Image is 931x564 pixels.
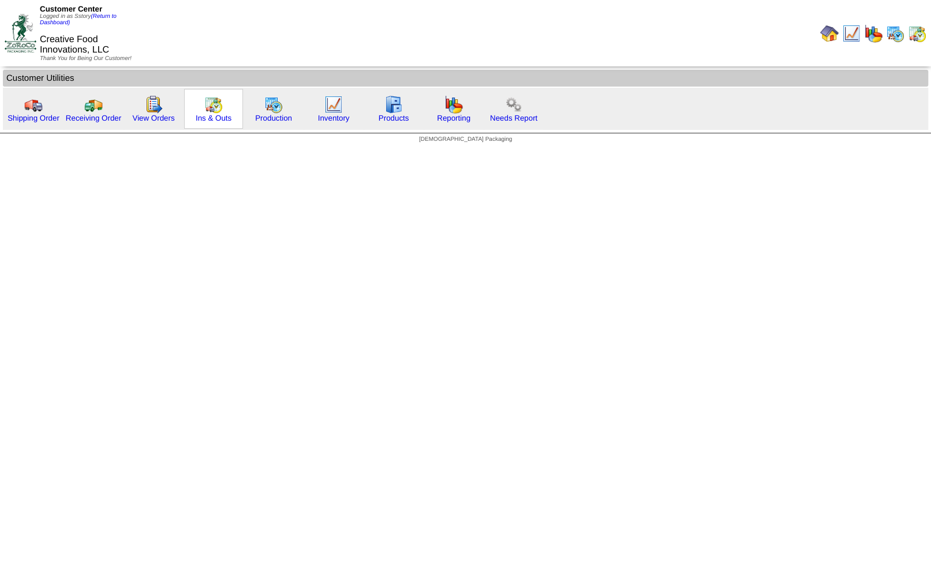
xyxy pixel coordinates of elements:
[24,95,43,114] img: truck.gif
[5,14,36,53] img: ZoRoCo_Logo(Green%26Foil)%20jpg.webp
[196,114,231,122] a: Ins & Outs
[8,114,59,122] a: Shipping Order
[66,114,121,122] a: Receiving Order
[820,24,839,43] img: home.gif
[318,114,350,122] a: Inventory
[40,55,132,62] span: Thank You for Being Our Customer!
[40,13,117,26] a: (Return to Dashboard)
[40,5,102,13] span: Customer Center
[84,95,103,114] img: truck2.gif
[842,24,861,43] img: line_graph.gif
[40,13,117,26] span: Logged in as Sstory
[324,95,343,114] img: line_graph.gif
[255,114,292,122] a: Production
[419,136,512,143] span: [DEMOGRAPHIC_DATA] Packaging
[132,114,174,122] a: View Orders
[264,95,283,114] img: calendarprod.gif
[3,70,928,87] td: Customer Utilities
[490,114,537,122] a: Needs Report
[504,95,523,114] img: workflow.png
[864,24,883,43] img: graph.gif
[204,95,223,114] img: calendarinout.gif
[908,24,926,43] img: calendarinout.gif
[40,35,109,55] span: Creative Food Innovations, LLC
[444,95,463,114] img: graph.gif
[886,24,904,43] img: calendarprod.gif
[384,95,403,114] img: cabinet.gif
[437,114,470,122] a: Reporting
[144,95,163,114] img: workorder.gif
[379,114,409,122] a: Products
